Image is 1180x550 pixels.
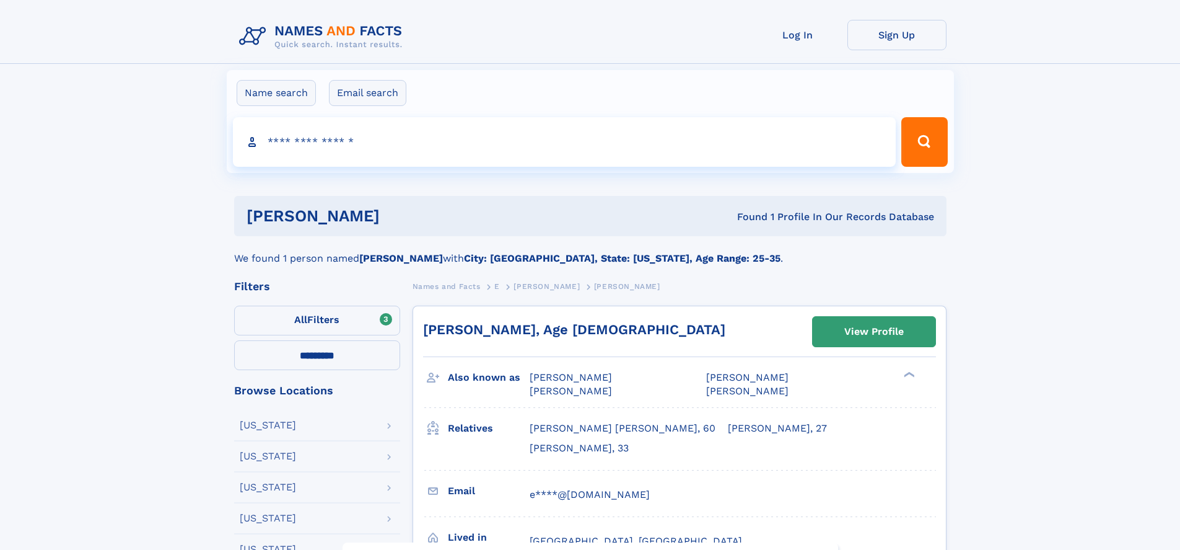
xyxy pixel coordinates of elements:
[494,278,500,294] a: E
[234,385,400,396] div: Browse Locations
[530,385,612,397] span: [PERSON_NAME]
[329,80,406,106] label: Email search
[448,367,530,388] h3: Also known as
[748,20,847,50] a: Log In
[234,236,946,266] div: We found 1 person named with .
[233,117,896,167] input: search input
[530,535,742,547] span: [GEOGRAPHIC_DATA], [GEOGRAPHIC_DATA]
[594,282,660,291] span: [PERSON_NAME]
[234,306,400,335] label: Filters
[706,385,789,397] span: [PERSON_NAME]
[558,210,934,224] div: Found 1 Profile In Our Records Database
[706,371,789,383] span: [PERSON_NAME]
[237,80,316,106] label: Name search
[294,314,307,326] span: All
[240,451,296,461] div: [US_STATE]
[813,317,935,347] a: View Profile
[234,281,400,292] div: Filters
[494,282,500,291] span: E
[240,513,296,523] div: [US_STATE]
[514,278,580,294] a: [PERSON_NAME]
[464,252,780,264] b: City: [GEOGRAPHIC_DATA], State: [US_STATE], Age Range: 25-35
[728,422,827,435] a: [PERSON_NAME], 27
[448,527,530,548] h3: Lived in
[247,208,559,224] h1: [PERSON_NAME]
[901,371,916,379] div: ❯
[359,252,443,264] b: [PERSON_NAME]
[234,20,413,53] img: Logo Names and Facts
[448,418,530,439] h3: Relatives
[240,420,296,430] div: [US_STATE]
[514,282,580,291] span: [PERSON_NAME]
[413,278,481,294] a: Names and Facts
[844,317,904,346] div: View Profile
[901,117,947,167] button: Search Button
[530,422,715,435] a: [PERSON_NAME] [PERSON_NAME], 60
[530,441,629,455] a: [PERSON_NAME], 33
[448,481,530,502] h3: Email
[847,20,946,50] a: Sign Up
[530,371,612,383] span: [PERSON_NAME]
[423,322,725,337] a: [PERSON_NAME], Age [DEMOGRAPHIC_DATA]
[240,482,296,492] div: [US_STATE]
